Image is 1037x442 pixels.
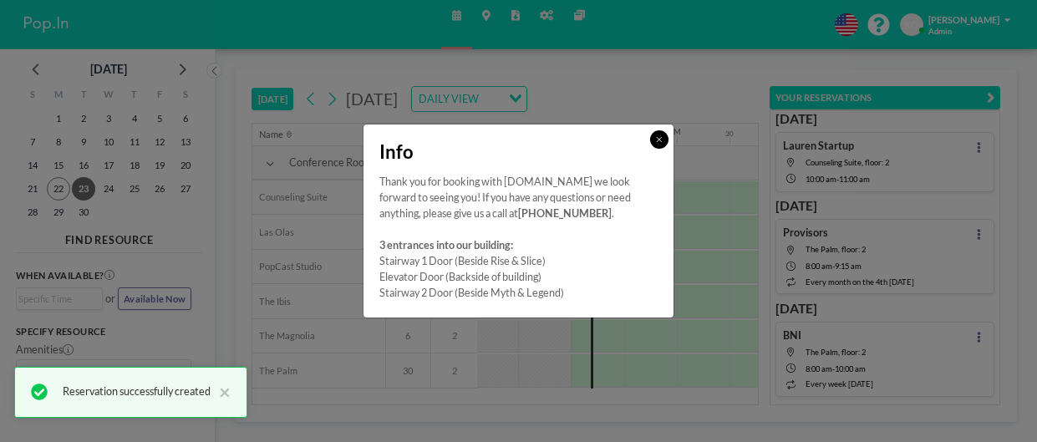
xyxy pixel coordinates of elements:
[63,382,211,402] div: Reservation successfully created
[379,254,658,270] p: Stairway 1 Door (Beside Rise & Slice)
[379,175,658,222] p: Thank you for booking with [DOMAIN_NAME] we look forward to seeing you! If you have any questions...
[379,140,414,164] span: Info
[379,270,658,286] p: Elevator Door (Backside of building)
[518,207,612,220] strong: [PHONE_NUMBER]
[379,286,658,302] p: Stairway 2 Door (Beside Myth & Legend)
[379,239,513,251] strong: 3 entrances into our building:
[211,382,231,402] button: close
